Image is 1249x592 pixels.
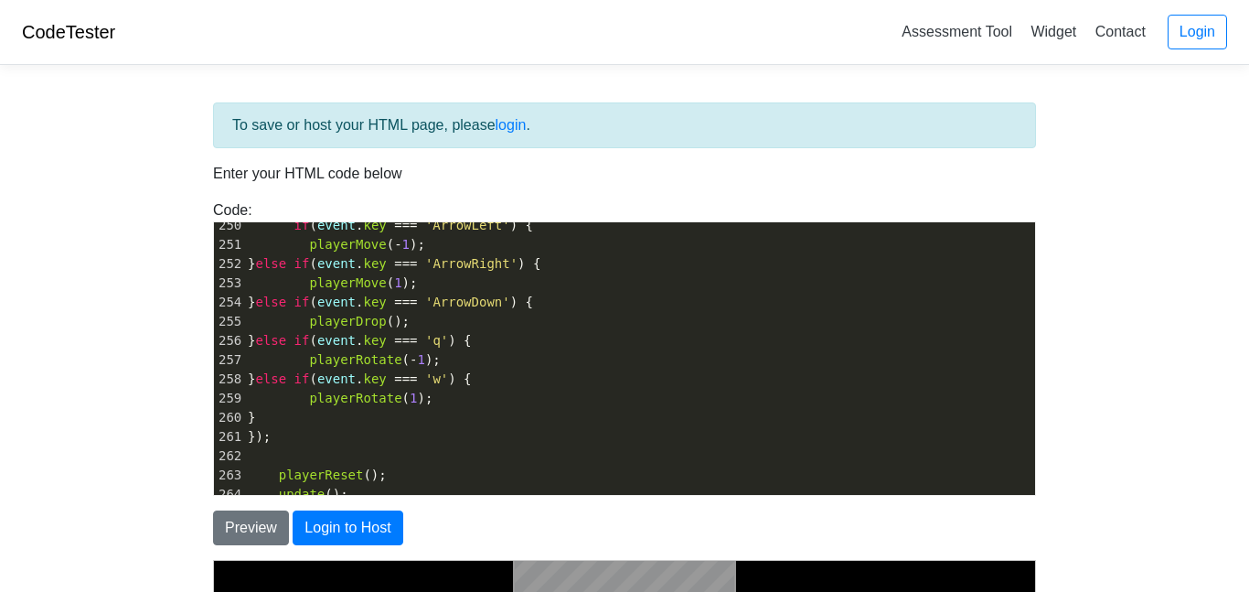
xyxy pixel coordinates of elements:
[214,350,244,370] div: 257
[294,371,310,386] span: if
[425,218,510,232] span: 'ArrowLeft'
[214,235,244,254] div: 251
[214,370,244,389] div: 258
[317,218,356,232] span: event
[410,391,417,405] span: 1
[248,256,541,271] span: } ( . ) {
[214,254,244,274] div: 252
[214,312,244,331] div: 255
[394,333,417,348] span: ===
[248,391,432,405] span: ( );
[248,468,387,482] span: ();
[317,256,356,271] span: event
[214,274,244,293] div: 253
[279,468,364,482] span: playerReset
[214,447,244,466] div: 262
[248,295,533,309] span: } ( . ) {
[894,16,1019,47] a: Assessment Tool
[248,429,271,444] span: });
[309,352,401,367] span: playerRotate
[425,371,448,386] span: 'w'
[394,295,417,309] span: ===
[248,275,418,290] span: ( );
[255,256,286,271] span: else
[248,410,256,425] span: }
[248,218,533,232] span: ( . ) {
[214,293,244,312] div: 254
[394,256,417,271] span: ===
[363,371,386,386] span: key
[279,487,326,501] span: update
[417,352,424,367] span: 1
[255,333,286,348] span: else
[425,295,510,309] span: 'ArrowDown'
[213,511,289,545] button: Preview
[248,487,348,501] span: ();
[214,331,244,350] div: 256
[394,371,417,386] span: ===
[214,216,244,235] div: 250
[213,102,1036,148] div: To save or host your HTML page, please .
[363,256,386,271] span: key
[199,199,1050,496] div: Code:
[394,237,401,252] span: -
[294,218,310,232] span: if
[1168,15,1227,49] a: Login
[425,333,448,348] span: 'q'
[394,275,401,290] span: 1
[363,333,386,348] span: key
[317,333,356,348] span: event
[317,371,356,386] span: event
[255,295,286,309] span: else
[363,295,386,309] span: key
[1088,16,1153,47] a: Contact
[214,408,244,427] div: 260
[248,314,410,328] span: ();
[496,117,527,133] a: login
[248,333,472,348] span: } ( . ) {
[22,22,115,42] a: CodeTester
[248,371,472,386] span: } ( . ) {
[309,391,401,405] span: playerRotate
[293,511,402,545] button: Login to Host
[1023,16,1084,47] a: Widget
[214,466,244,485] div: 263
[294,295,310,309] span: if
[248,352,441,367] span: ( );
[213,163,1036,185] p: Enter your HTML code below
[214,485,244,504] div: 264
[309,275,386,290] span: playerMove
[248,237,425,252] span: ( );
[214,389,244,408] div: 259
[214,427,244,447] div: 261
[410,352,417,367] span: -
[294,256,310,271] span: if
[317,295,356,309] span: event
[363,218,386,232] span: key
[402,237,410,252] span: 1
[294,333,310,348] span: if
[309,314,386,328] span: playerDrop
[309,237,386,252] span: playerMove
[425,256,518,271] span: 'ArrowRight'
[394,218,417,232] span: ===
[255,371,286,386] span: else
